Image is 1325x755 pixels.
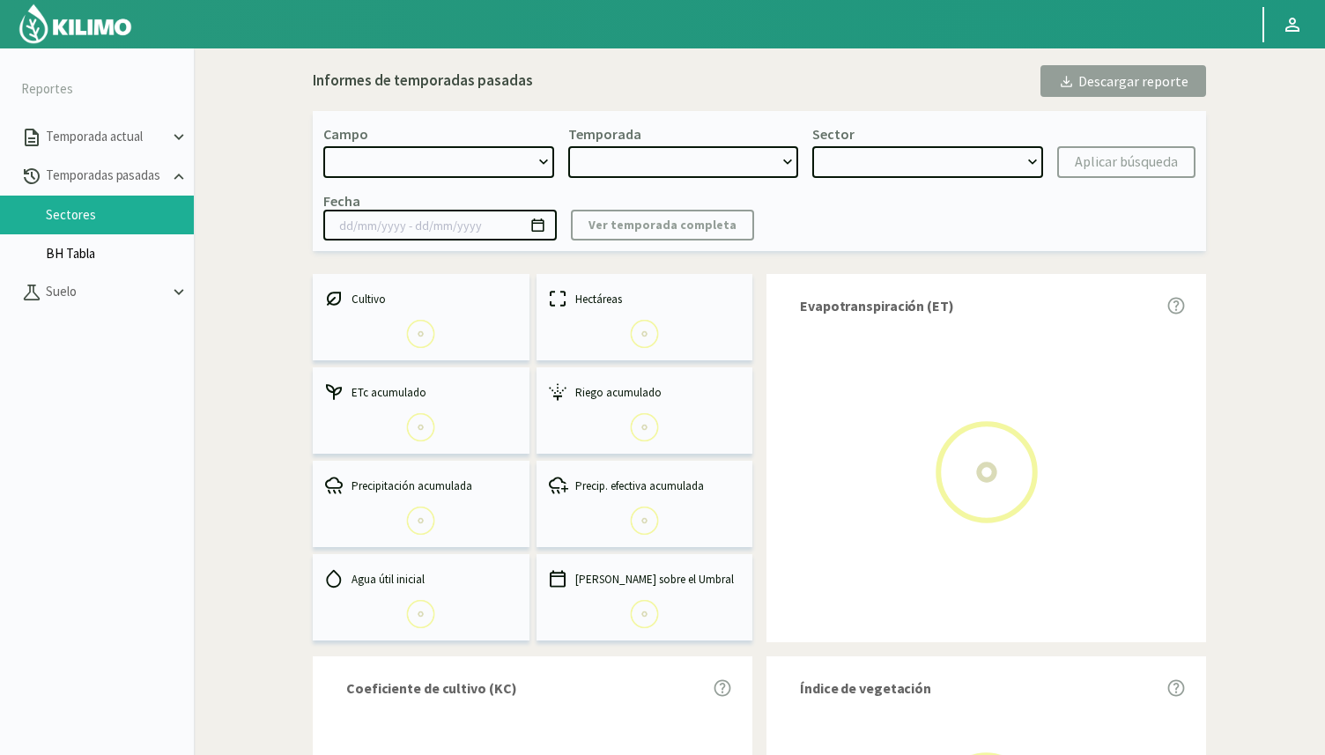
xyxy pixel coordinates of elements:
[46,207,194,223] a: Sectores
[46,246,194,262] a: BH Tabla
[396,496,445,544] img: Loading...
[323,475,519,496] div: Precipitación acumulada
[547,475,743,496] div: Precip. efectiva acumulada
[620,403,669,451] img: Loading...
[547,288,743,309] div: Hectáreas
[313,461,529,547] kil-mini-card: report-summary-cards.ACCUMULATED_PRECIPITATION
[396,589,445,638] img: Loading...
[800,677,931,699] span: Índice de vegetación
[42,282,169,302] p: Suelo
[313,274,529,360] kil-mini-card: report-summary-cards.CROP
[537,461,753,547] kil-mini-card: report-summary-cards.ACCUMULATED_EFFECTIVE_PRECIPITATION
[313,70,533,93] div: Informes de temporadas pasadas
[620,589,669,638] img: Loading...
[547,568,743,589] div: [PERSON_NAME] sobre el Umbral
[323,568,519,589] div: Agua útil inicial
[812,125,855,143] div: Sector
[568,125,641,143] div: Temporada
[323,381,519,403] div: ETc acumulado
[313,367,529,454] kil-mini-card: report-summary-cards.ACCUMULATED_ETC
[396,309,445,358] img: Loading...
[899,384,1075,560] img: Loading...
[42,127,169,147] p: Temporada actual
[323,125,368,143] div: Campo
[537,367,753,454] kil-mini-card: report-summary-cards.ACCUMULATED_IRRIGATION
[396,403,445,451] img: Loading...
[313,554,529,640] kil-mini-card: report-summary-cards.INITIAL_USEFUL_WATER
[18,3,133,45] img: Kilimo
[537,274,753,360] kil-mini-card: report-summary-cards.HECTARES
[537,554,753,640] kil-mini-card: report-summary-cards.DAYS_ABOVE_THRESHOLD
[620,309,669,358] img: Loading...
[346,677,516,699] span: Coeficiente de cultivo (KC)
[323,192,360,210] div: Fecha
[42,166,169,186] p: Temporadas pasadas
[620,496,669,544] img: Loading...
[800,295,954,316] span: Evapotranspiración (ET)
[323,288,519,309] div: Cultivo
[547,381,743,403] div: Riego acumulado
[323,210,557,241] input: dd/mm/yyyy - dd/mm/yyyy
